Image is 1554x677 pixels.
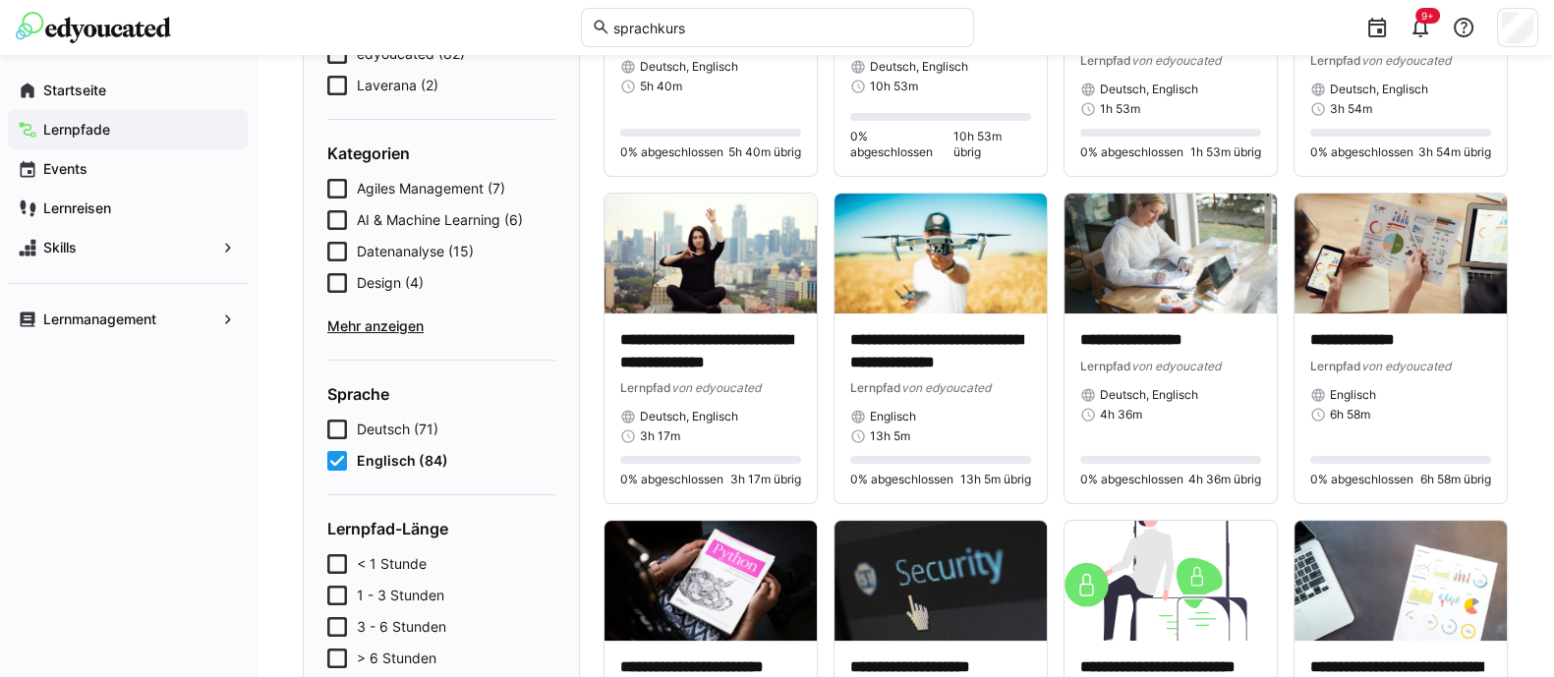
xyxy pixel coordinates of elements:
img: image [1065,521,1277,641]
span: von edyoucated [1361,53,1451,68]
span: 0% abgeschlossen [620,472,723,487]
span: 3h 54m [1330,101,1372,117]
span: Deutsch, Englisch [1330,82,1428,97]
img: image [604,521,817,641]
span: 0% abgeschlossen [1080,144,1183,160]
span: 5h 40m [640,79,682,94]
span: 3h 17m übrig [730,472,801,487]
span: Deutsch (71) [357,420,438,439]
span: 0% abgeschlossen [1080,472,1183,487]
span: Lernpfad [850,380,901,395]
span: 0% abgeschlossen [1310,144,1413,160]
span: 9+ [1421,10,1434,22]
span: 0% abgeschlossen [850,472,953,487]
span: AI & Machine Learning (6) [357,210,523,230]
h4: Lernpfad-Länge [327,519,555,538]
span: Englisch [870,409,916,424]
img: image [1295,521,1507,641]
span: Laverana (2) [357,76,438,95]
span: Deutsch, Englisch [1100,387,1198,403]
span: 3h 54m übrig [1418,144,1491,160]
span: Lernpfad [1310,359,1361,373]
span: 3h 17m [640,428,680,444]
span: 6h 58m [1330,407,1370,423]
span: von edyoucated [1131,53,1221,68]
span: 0% abgeschlossen [620,144,723,160]
span: Deutsch, Englisch [640,409,738,424]
span: 1 - 3 Stunden [357,586,444,605]
img: image [835,521,1047,641]
span: Deutsch, Englisch [640,59,738,75]
span: Datenanalyse (15) [357,242,474,261]
h4: Sprache [327,384,555,404]
h4: Kategorien [327,143,555,163]
span: Lernpfad [1080,359,1131,373]
img: image [835,194,1047,313]
span: Deutsch, Englisch [1100,82,1198,97]
span: Agiles Management (7) [357,179,505,198]
span: Englisch [1330,387,1376,403]
span: 10h 53m übrig [953,129,1032,160]
img: image [1295,194,1507,313]
span: 4h 36m [1100,407,1142,423]
span: Design (4) [357,273,424,293]
span: 1h 53m übrig [1190,144,1261,160]
input: Skills und Lernpfade durchsuchen… [610,19,962,36]
span: 0% abgeschlossen [850,129,952,160]
span: > 6 Stunden [357,649,436,668]
span: von edyoucated [1131,359,1221,373]
span: Mehr anzeigen [327,316,555,336]
span: Lernpfad [1080,53,1131,68]
span: 13h 5m übrig [960,472,1031,487]
span: 4h 36m übrig [1188,472,1261,487]
span: 13h 5m [870,428,910,444]
span: von edyoucated [671,380,761,395]
span: 6h 58m übrig [1420,472,1491,487]
span: 5h 40m übrig [728,144,801,160]
span: Englisch (84) [357,451,448,471]
span: 1h 53m [1100,101,1140,117]
span: von edyoucated [1361,359,1451,373]
span: Deutsch, Englisch [870,59,968,75]
span: 10h 53m [870,79,918,94]
span: 0% abgeschlossen [1310,472,1413,487]
span: Lernpfad [620,380,671,395]
img: image [604,194,817,313]
img: image [1065,194,1277,313]
span: < 1 Stunde [357,554,427,574]
span: 3 - 6 Stunden [357,617,446,637]
span: von edyoucated [901,380,991,395]
span: Lernpfad [1310,53,1361,68]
